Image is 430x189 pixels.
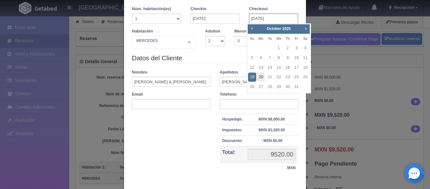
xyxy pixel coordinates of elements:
[292,82,301,92] a: 31
[266,73,274,82] a: 21
[292,63,301,72] a: 17
[274,63,283,72] a: 15
[301,73,309,82] a: 25
[282,27,291,31] span: 2025
[220,146,245,163] th: Total:
[257,73,265,82] a: 20
[258,128,285,132] strong: MXN $1,520.00
[292,73,301,82] a: 24
[292,53,301,62] a: 10
[267,27,281,31] span: October
[274,44,283,53] a: 1
[250,37,254,40] span: Sunday
[190,6,207,12] label: Checkin
[248,63,256,72] a: 12
[248,53,256,62] a: 5
[257,63,265,72] a: 13
[284,82,292,92] a: 30
[303,26,308,31] span: Next
[135,38,139,48] input: Seleccionar hab.
[274,73,283,82] a: 22
[301,53,309,62] a: 11
[274,53,283,62] a: 8
[132,69,147,75] label: Nombre
[132,53,298,63] legend: Datos del Cliente
[220,69,238,75] label: Apellidos
[249,6,268,12] label: Checkout
[266,53,274,62] a: 7
[205,28,220,34] label: Adultos
[284,73,292,82] a: 23
[248,82,256,92] a: 26
[258,117,285,121] strong: MXN $8,000.00
[268,37,272,40] span: Tuesday
[303,37,307,40] span: Saturday
[274,82,283,92] a: 29
[135,38,183,44] span: MERCEDES
[284,53,292,62] a: 9
[287,166,296,170] strong: MXN
[284,44,292,53] a: 2
[301,63,309,72] a: 18
[248,73,256,82] a: 19
[132,6,171,12] label: Núm. habitación(es)
[190,14,240,24] input: DD-MM-AAAA
[266,63,274,72] a: 14
[303,25,309,32] a: Next
[132,92,143,97] label: Email
[257,82,265,92] a: 27
[249,26,254,31] span: Prev
[248,25,255,32] a: Prev
[266,82,274,92] a: 28
[258,37,263,40] span: Monday
[286,37,290,40] span: Thursday
[220,92,236,97] label: Teléfono
[276,37,281,40] span: Wednesday
[220,135,245,146] th: Descuento:
[257,53,265,62] a: 6
[220,125,245,135] th: Impuestos:
[261,139,282,143] strong: - MXN $0.00
[220,114,245,125] th: Hospedaje:
[249,14,298,24] input: DD-MM-AAAA
[295,37,298,40] span: Friday
[235,28,251,34] label: Menores
[284,63,292,72] a: 16
[301,44,309,53] a: 4
[292,44,301,53] a: 3
[132,28,153,34] label: Habitación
